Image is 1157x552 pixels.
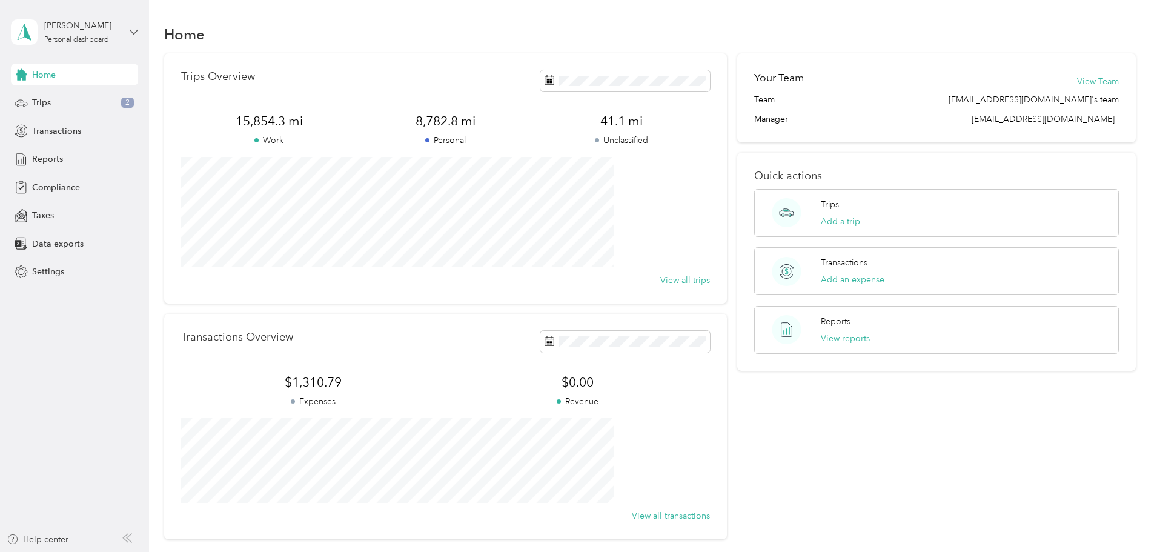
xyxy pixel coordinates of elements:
span: [EMAIL_ADDRESS][DOMAIN_NAME]'s team [949,93,1119,106]
p: Trips Overview [181,70,255,83]
span: Data exports [32,238,84,250]
p: Revenue [445,395,709,408]
iframe: Everlance-gr Chat Button Frame [1089,484,1157,552]
span: 2 [121,98,134,108]
button: View all trips [660,274,710,287]
div: [PERSON_NAME] [44,19,120,32]
p: Work [181,134,357,147]
p: Personal [357,134,534,147]
span: Team [754,93,775,106]
button: Help center [7,533,68,546]
span: Reports [32,153,63,165]
button: Add an expense [821,273,884,286]
span: Taxes [32,209,54,222]
h1: Home [164,28,205,41]
span: Home [32,68,56,81]
span: [EMAIL_ADDRESS][DOMAIN_NAME] [972,114,1115,124]
span: Compliance [32,181,80,194]
p: Transactions [821,256,867,269]
p: Reports [821,315,850,328]
p: Expenses [181,395,445,408]
span: $0.00 [445,374,709,391]
button: View Team [1077,75,1119,88]
span: $1,310.79 [181,374,445,391]
div: Personal dashboard [44,36,109,44]
button: View reports [821,332,870,345]
span: Trips [32,96,51,109]
p: Trips [821,198,839,211]
p: Quick actions [754,170,1119,182]
h2: Your Team [754,70,804,85]
span: 15,854.3 mi [181,113,357,130]
span: Manager [754,113,788,125]
p: Transactions Overview [181,331,293,344]
span: 41.1 mi [534,113,710,130]
span: 8,782.8 mi [357,113,534,130]
button: Add a trip [821,215,860,228]
span: Transactions [32,125,81,138]
span: Settings [32,265,64,278]
p: Unclassified [534,134,710,147]
button: View all transactions [632,510,710,522]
